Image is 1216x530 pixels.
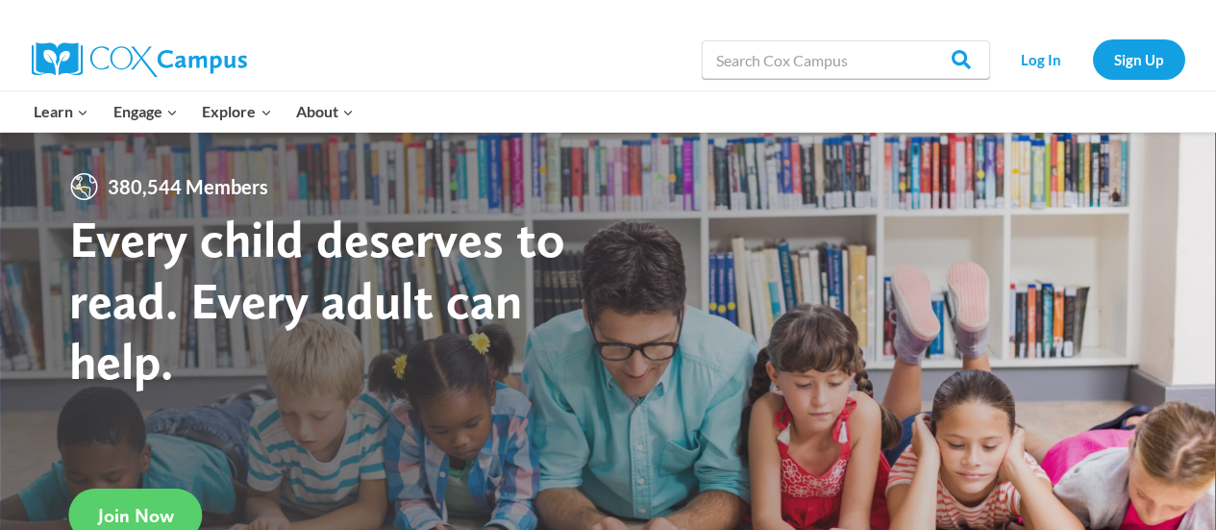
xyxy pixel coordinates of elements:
[32,42,247,77] img: Cox Campus
[22,91,366,132] nav: Primary Navigation
[1000,39,1185,79] nav: Secondary Navigation
[69,208,565,391] strong: Every child deserves to read. Every adult can help.
[34,99,88,124] span: Learn
[1000,39,1083,79] a: Log In
[202,99,271,124] span: Explore
[296,99,354,124] span: About
[100,171,276,202] span: 380,544 Members
[1093,39,1185,79] a: Sign Up
[702,40,990,79] input: Search Cox Campus
[113,99,178,124] span: Engage
[98,504,174,527] span: Join Now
